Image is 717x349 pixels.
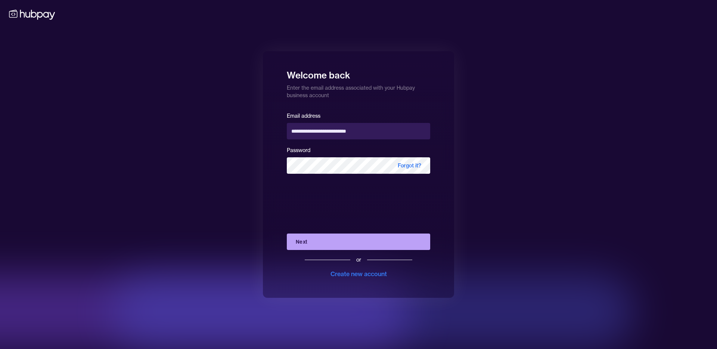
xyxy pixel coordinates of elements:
span: Forgot it? [389,157,430,174]
label: Email address [287,112,320,119]
div: Create new account [330,269,387,278]
div: or [356,256,361,263]
button: Next [287,234,430,250]
h1: Welcome back [287,65,430,81]
p: Enter the email address associated with your Hubpay business account [287,81,430,99]
label: Password [287,147,310,154]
